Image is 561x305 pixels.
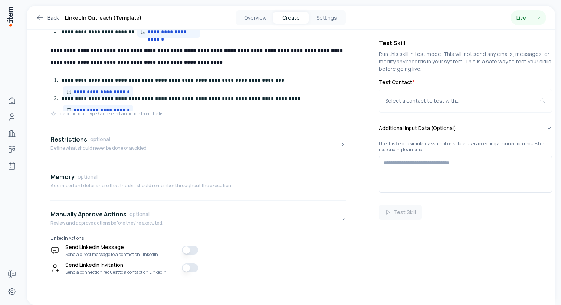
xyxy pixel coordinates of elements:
button: Create [273,12,309,24]
p: Review and approve actions before they're executed. [50,220,163,226]
p: Run this skill in test mode. This will not send any emails, messages, or modify any records in yo... [379,50,552,73]
div: Select a contact to test with... [385,97,540,105]
img: Item Brain Logo [6,6,13,27]
span: Send a connection request to a contact on LinkedIn [65,269,167,275]
span: Send LinkedIn Message [65,243,158,252]
span: Send a direct message to a contact on LinkedIn [65,252,158,258]
button: Overview [237,12,273,24]
a: Forms [4,266,19,281]
button: Additional Input Data (Optional) [379,119,552,138]
span: Send LinkedIn Invitation [65,261,167,269]
h1: LinkedIn Outreach (Template) [65,13,142,22]
a: Back [36,13,59,22]
button: Manually Approve ActionsoptionalReview and approve actions before they're executed. [50,204,346,235]
span: optional [78,173,98,180]
button: RestrictionsoptionalDefine what should never be done or avoided. [50,129,346,160]
a: Settings [4,284,19,299]
a: Deals [4,142,19,157]
div: Manually Approve ActionsoptionalReview and approve actions before they're executed. [50,235,346,281]
a: Companies [4,126,19,141]
span: optional [129,210,150,218]
h4: Test Skill [379,39,552,47]
button: MemoryoptionalAdd important details here that the skill should remember throughout the execution. [50,166,346,198]
label: Test Contact [379,79,552,86]
div: To add actions, type / and select an action from the list. [50,111,166,117]
div: Additional Input Data (Optional) [379,138,552,199]
a: Agents [4,159,19,173]
h4: Memory [50,172,75,181]
a: People [4,110,19,125]
a: Home [4,93,19,108]
p: Add important details here that the skill should remember throughout the execution. [50,183,232,189]
span: optional [90,136,110,143]
h6: LinkedIn Actions [50,235,198,241]
p: Define what should never be done or avoided. [50,145,148,151]
button: Settings [309,12,344,24]
p: Use this field to simulate assumptions like a user accepting a connection request or responding t... [379,141,552,153]
h4: Restrictions [50,135,87,144]
h4: Manually Approve Actions [50,210,127,219]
